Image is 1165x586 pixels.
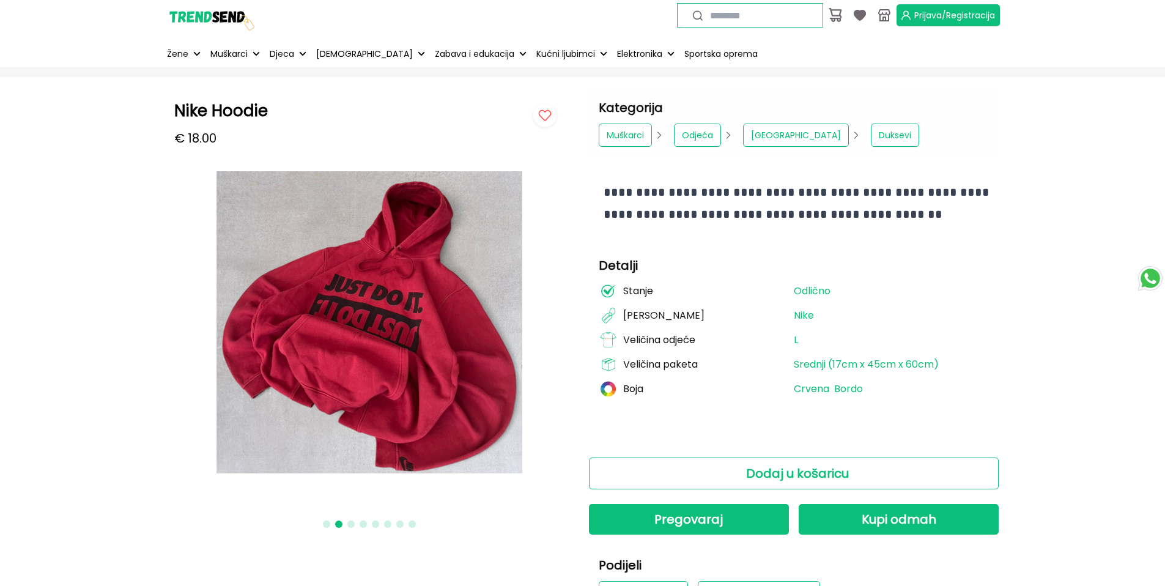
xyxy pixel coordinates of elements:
a: Nike [794,310,814,321]
p: Muškarci [210,48,248,61]
p: Veličina odjeće [623,335,695,346]
p: € 18.00 [174,130,216,147]
button: [DEMOGRAPHIC_DATA] [314,40,427,67]
p: [DEMOGRAPHIC_DATA] [316,48,413,61]
p: Žene [167,48,188,61]
a: Bordo [834,384,863,395]
img: tab_domain_overview_orange.svg [33,71,43,81]
img: Nike Hoodie [216,171,522,473]
p: [PERSON_NAME] [623,310,705,321]
a: Odlično [794,286,830,297]
button: Muškarci [208,40,262,67]
h2: Podijeli [599,559,989,571]
a: Odjeća [674,124,721,147]
img: website_grey.svg [20,32,29,42]
a: [GEOGRAPHIC_DATA] [743,124,849,147]
span: Prijava/Registracija [914,9,995,21]
button: Zabava i edukacija [432,40,529,67]
div: Domain Overview [46,72,109,80]
button: Kućni ljubimci [534,40,610,67]
div: v 4.0.25 [34,20,60,29]
button: Pregovaraj [589,504,789,535]
a: Crvena [794,384,829,395]
button: Kupi odmah [799,504,999,535]
p: Kućni ljubimci [536,48,595,61]
a: Duksevi [871,124,919,147]
p: Stanje [623,286,653,297]
h2: Kategorija [599,102,989,114]
p: Zabava i edukacija [435,48,514,61]
div: Keywords by Traffic [135,72,206,80]
button: Elektronika [615,40,677,67]
button: Djeca [267,40,309,67]
p: Djeca [270,48,294,61]
a: Srednji (17cm x 45cm x 60cm) [794,359,939,370]
img: logo_orange.svg [20,20,29,29]
button: Dodaj u košaricu [589,458,999,489]
a: L [794,335,798,346]
span: Kupi odmah [862,511,936,528]
a: Sportska oprema [682,40,760,67]
a: Muškarci [599,124,652,147]
div: Domain: [DOMAIN_NAME] [32,32,135,42]
h2: Detalji [599,259,989,272]
img: follow button [530,102,560,131]
p: Boja [623,384,643,395]
span: Dodaj u košaricu [746,465,849,482]
p: Elektronika [617,48,662,61]
img: tab_keywords_by_traffic_grey.svg [122,71,131,81]
button: Prijava/Registracija [897,4,1000,26]
button: Žene [165,40,203,67]
p: Veličina paketa [623,359,698,370]
h1: Nike Hoodie [174,102,500,120]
